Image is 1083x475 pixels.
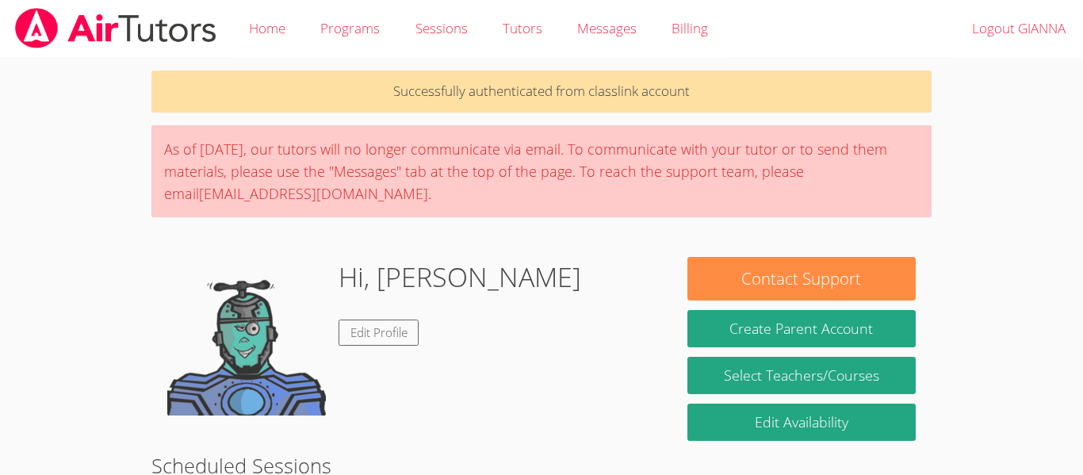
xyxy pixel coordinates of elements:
[151,71,932,113] p: Successfully authenticated from classlink account
[687,257,916,301] button: Contact Support
[13,8,218,48] img: airtutors_banner-c4298cdbf04f3fff15de1276eac7730deb9818008684d7c2e4769d2f7ddbe033.png
[687,357,916,394] a: Select Teachers/Courses
[687,310,916,347] button: Create Parent Account
[151,125,932,217] div: As of [DATE], our tutors will no longer communicate via email. To communicate with your tutor or ...
[167,257,326,416] img: default.png
[339,320,419,346] a: Edit Profile
[687,404,916,441] a: Edit Availability
[577,19,637,37] span: Messages
[339,257,581,297] h1: Hi, [PERSON_NAME]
